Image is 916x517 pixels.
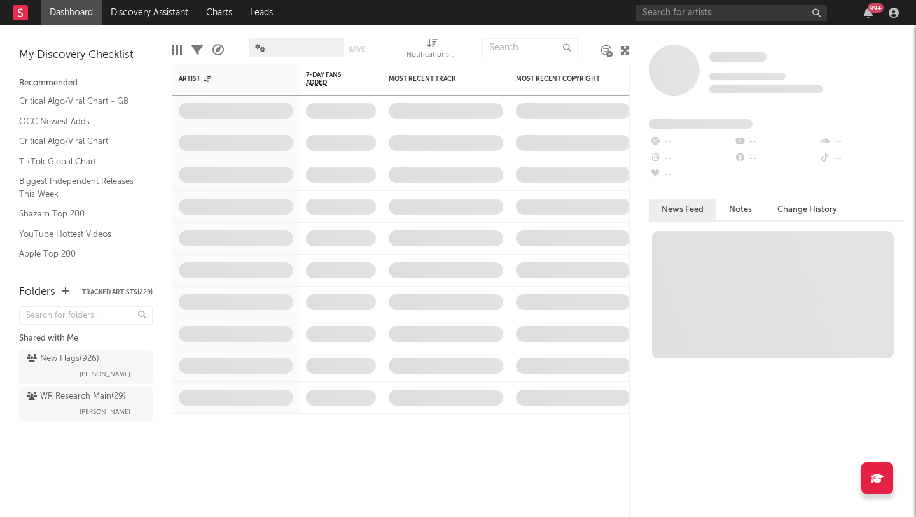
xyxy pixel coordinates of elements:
[19,331,153,346] div: Shared with Me
[733,150,818,167] div: --
[19,155,140,169] a: TikTok Global Chart
[19,350,153,384] a: New Flags(926)[PERSON_NAME]
[19,115,140,129] a: OCC Newest Adds
[19,285,55,300] div: Folders
[516,75,611,83] div: Most Recent Copyright
[179,75,274,83] div: Artist
[709,51,767,64] a: Some Artist
[406,48,457,63] div: Notifications (Artist)
[864,8,873,18] button: 99+
[191,32,203,69] div: Filters
[212,32,224,69] div: A&R Pipeline
[406,32,457,69] div: Notifications (Artist)
[19,247,140,261] a: Apple Top 200
[649,167,733,183] div: --
[27,389,126,404] div: WR Research Main ( 29 )
[819,150,903,167] div: --
[636,5,827,21] input: Search for artists
[482,38,578,57] input: Search...
[19,76,153,91] div: Recommended
[19,174,140,201] a: Biggest Independent Releases This Week
[649,150,733,167] div: --
[649,119,753,129] span: Fans Added by Platform
[819,134,903,150] div: --
[19,48,153,63] div: My Discovery Checklist
[80,367,130,382] span: [PERSON_NAME]
[765,199,850,220] button: Change History
[349,46,365,53] button: Save
[19,306,153,325] input: Search for folders...
[709,85,823,93] span: 0 fans last week
[82,289,153,295] button: Tracked Artists(229)
[19,227,140,241] a: YouTube Hottest Videos
[389,75,484,83] div: Most Recent Track
[172,32,182,69] div: Edit Columns
[27,351,99,367] div: New Flags ( 926 )
[19,94,140,108] a: Critical Algo/Viral Chart - GB
[716,199,765,220] button: Notes
[649,134,733,150] div: --
[868,3,884,13] div: 99 +
[306,71,357,87] span: 7-Day Fans Added
[19,387,153,421] a: WR Research Main(29)[PERSON_NAME]
[733,134,818,150] div: --
[709,73,786,80] span: Tracking Since: [DATE]
[19,134,140,148] a: Critical Algo/Viral Chart
[80,404,130,420] span: [PERSON_NAME]
[19,207,140,221] a: Shazam Top 200
[649,199,716,220] button: News Feed
[709,52,767,62] span: Some Artist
